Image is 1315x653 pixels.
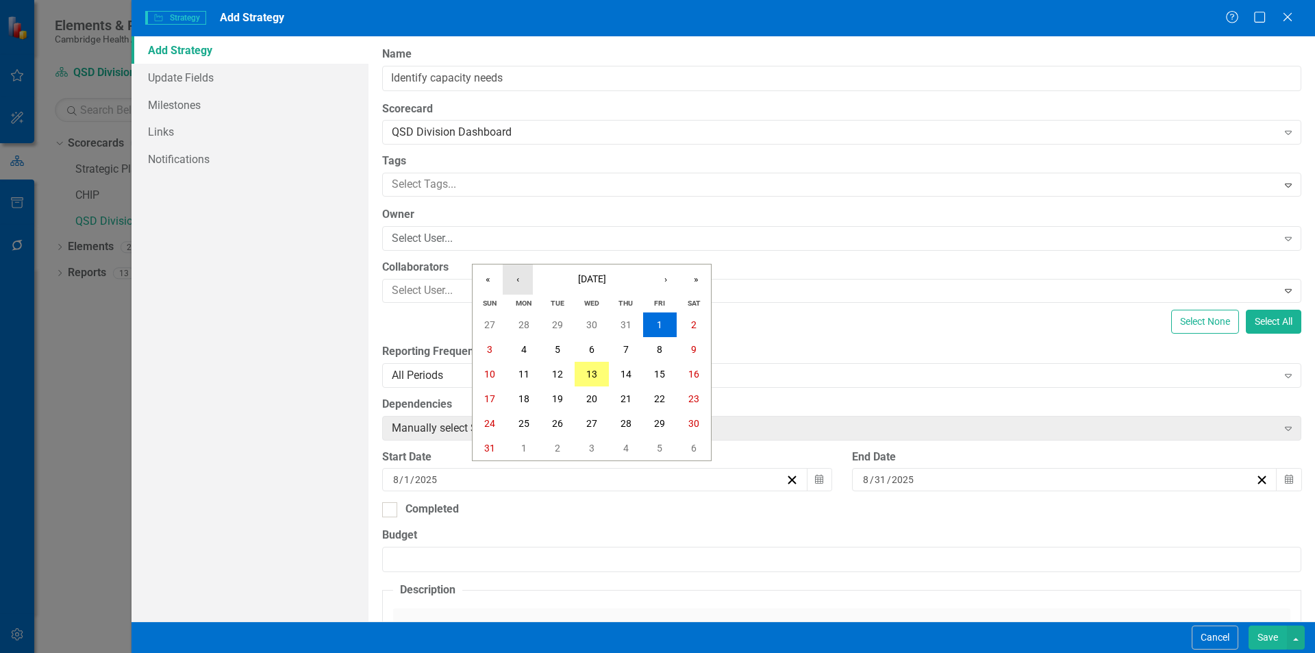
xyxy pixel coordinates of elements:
[575,386,609,411] button: August 20, 2025
[540,411,575,436] button: August 26, 2025
[382,66,1301,91] input: Strategy Name
[392,125,1277,140] div: QSD Division Dashboard
[473,362,507,386] button: August 10, 2025
[575,362,609,386] button: August 13, 2025
[521,344,527,355] abbr: August 4, 2025
[507,411,541,436] button: August 25, 2025
[392,420,1277,436] div: Manually select Strategy and Milestone start and end dates
[654,299,665,308] abbr: Friday
[392,367,1277,383] div: All Periods
[551,299,564,308] abbr: Tuesday
[677,411,711,436] button: August 30, 2025
[691,443,697,454] abbr: September 6, 2025
[657,319,662,330] abbr: August 1, 2025
[621,418,631,429] abbr: August 28, 2025
[473,386,507,411] button: August 17, 2025
[609,436,643,460] button: September 4, 2025
[586,393,597,404] abbr: August 20, 2025
[540,436,575,460] button: September 2, 2025
[643,386,677,411] button: August 22, 2025
[507,337,541,362] button: August 4, 2025
[382,207,1301,223] label: Owner
[643,312,677,337] button: August 1, 2025
[555,443,560,454] abbr: September 2, 2025
[540,337,575,362] button: August 5, 2025
[473,411,507,436] button: August 24, 2025
[1249,626,1287,650] button: Save
[575,436,609,460] button: September 3, 2025
[852,449,1301,465] div: End Date
[654,393,665,404] abbr: August 22, 2025
[609,312,643,337] button: July 31, 2025
[552,393,563,404] abbr: August 19, 2025
[382,153,1301,169] label: Tags
[623,443,629,454] abbr: September 4, 2025
[518,418,529,429] abbr: August 25, 2025
[552,319,563,330] abbr: July 29, 2025
[575,337,609,362] button: August 6, 2025
[540,362,575,386] button: August 12, 2025
[540,386,575,411] button: August 19, 2025
[677,386,711,411] button: August 23, 2025
[220,11,284,24] span: Add Strategy
[484,443,495,454] abbr: August 31, 2025
[382,47,1301,62] label: Name
[399,473,403,486] span: /
[575,411,609,436] button: August 27, 2025
[621,319,631,330] abbr: July 31, 2025
[507,312,541,337] button: July 28, 2025
[507,386,541,411] button: August 18, 2025
[518,319,529,330] abbr: July 28, 2025
[484,319,495,330] abbr: July 27, 2025
[484,418,495,429] abbr: August 24, 2025
[1192,626,1238,650] button: Cancel
[382,397,1301,412] label: Dependencies
[131,145,368,173] a: Notifications
[382,101,1301,117] label: Scorecard
[145,11,206,25] span: Strategy
[578,273,606,284] span: [DATE]
[392,473,399,486] input: mm
[382,449,831,465] div: Start Date
[688,369,699,380] abbr: August 16, 2025
[887,473,891,486] span: /
[410,473,414,486] span: /
[131,91,368,119] a: Milestones
[518,369,529,380] abbr: August 11, 2025
[503,264,533,295] button: ‹
[688,393,699,404] abbr: August 23, 2025
[691,344,697,355] abbr: August 9, 2025
[688,418,699,429] abbr: August 30, 2025
[643,411,677,436] button: August 29, 2025
[484,369,495,380] abbr: August 10, 2025
[586,418,597,429] abbr: August 27, 2025
[681,264,711,295] button: »
[609,362,643,386] button: August 14, 2025
[382,260,1301,275] label: Collaborators
[483,299,497,308] abbr: Sunday
[586,319,597,330] abbr: July 30, 2025
[533,264,651,295] button: [DATE]
[414,473,438,486] input: yyyy
[507,436,541,460] button: September 1, 2025
[621,369,631,380] abbr: August 14, 2025
[131,118,368,145] a: Links
[654,369,665,380] abbr: August 15, 2025
[1171,310,1239,334] button: Select None
[677,436,711,460] button: September 6, 2025
[552,418,563,429] abbr: August 26, 2025
[589,443,594,454] abbr: September 3, 2025
[651,264,681,295] button: ›
[618,299,633,308] abbr: Thursday
[589,344,594,355] abbr: August 6, 2025
[870,473,874,486] span: /
[555,344,560,355] abbr: August 5, 2025
[484,393,495,404] abbr: August 17, 2025
[473,312,507,337] button: July 27, 2025
[403,473,410,486] input: dd
[609,337,643,362] button: August 7, 2025
[473,436,507,460] button: August 31, 2025
[473,337,507,362] button: August 3, 2025
[405,502,459,517] div: Completed
[609,411,643,436] button: August 28, 2025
